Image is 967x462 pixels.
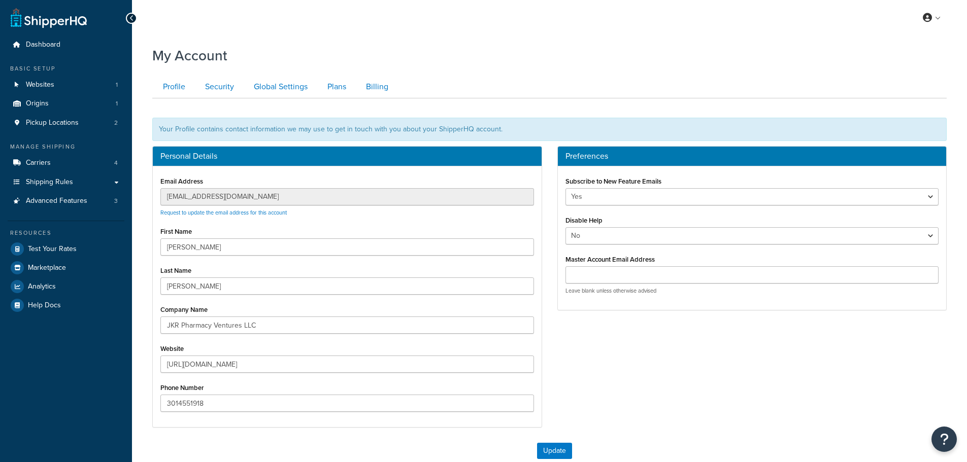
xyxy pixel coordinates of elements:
[26,197,87,205] span: Advanced Features
[114,197,118,205] span: 3
[8,259,124,277] a: Marketplace
[8,154,124,172] li: Carriers
[116,81,118,89] span: 1
[26,99,49,108] span: Origins
[26,159,51,167] span: Carriers
[28,264,66,272] span: Marketplace
[26,41,60,49] span: Dashboard
[26,178,73,187] span: Shipping Rules
[8,143,124,151] div: Manage Shipping
[194,76,242,98] a: Security
[116,99,118,108] span: 1
[160,152,534,161] h3: Personal Details
[8,94,124,113] a: Origins 1
[114,119,118,127] span: 2
[565,152,939,161] h3: Preferences
[565,256,655,263] label: Master Account Email Address
[11,8,87,28] a: ShipperHQ Home
[160,177,203,185] label: Email Address
[8,35,124,54] a: Dashboard
[243,76,316,98] a: Global Settings
[152,46,227,65] h1: My Account
[8,277,124,296] a: Analytics
[160,267,191,274] label: Last Name
[28,245,77,254] span: Test Your Rates
[152,118,947,141] div: Your Profile contains contact information we may use to get in touch with you about your ShipperH...
[8,296,124,314] a: Help Docs
[8,76,124,94] a: Websites 1
[152,76,193,98] a: Profile
[160,306,208,313] label: Company Name
[565,217,603,224] label: Disable Help
[26,81,54,89] span: Websites
[8,114,124,132] li: Pickup Locations
[160,345,184,352] label: Website
[317,76,354,98] a: Plans
[8,114,124,132] a: Pickup Locations 2
[8,173,124,192] a: Shipping Rules
[8,64,124,73] div: Basic Setup
[28,282,56,291] span: Analytics
[26,119,79,127] span: Pickup Locations
[565,177,661,185] label: Subscribe to New Feature Emails
[114,159,118,167] span: 4
[8,192,124,210] li: Advanced Features
[537,443,572,459] button: Update
[8,154,124,172] a: Carriers 4
[8,76,124,94] li: Websites
[565,287,939,295] p: Leave blank unless otherwise advised
[160,208,287,217] a: Request to update the email address for this account
[8,229,124,237] div: Resources
[931,427,957,452] button: Open Resource Center
[160,228,192,235] label: First Name
[28,301,61,310] span: Help Docs
[8,192,124,210] a: Advanced Features 3
[160,384,204,392] label: Phone Number
[8,94,124,113] li: Origins
[355,76,396,98] a: Billing
[8,240,124,258] a: Test Your Rates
